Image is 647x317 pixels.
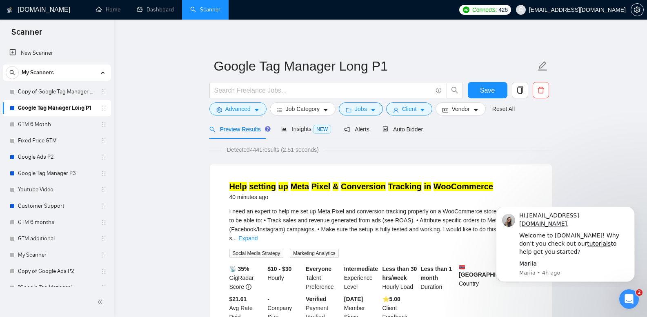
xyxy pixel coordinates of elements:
[216,107,222,113] span: setting
[229,296,247,302] b: $21.61
[472,5,497,14] span: Connects:
[103,13,119,29] img: Profile image for Mariia
[459,264,520,278] b: [GEOGRAPHIC_DATA]
[382,296,400,302] b: ⭐️ 5.00
[214,56,536,76] input: Scanner name...
[97,298,105,306] span: double-left
[436,88,441,93] span: info-circle
[341,182,386,191] mark: Conversion
[420,107,425,113] span: caret-down
[12,229,151,244] div: 👑 Laziza AI - Job Pre-Qualification
[339,102,383,115] button: folderJobscaret-down
[100,203,107,209] span: holder
[18,100,96,116] a: Google Tag Manager Long P1
[434,182,493,191] mark: WooCommerce
[229,192,494,202] div: 40 minutes ago
[447,86,462,94] span: search
[18,84,96,100] a: Copy of Google Tag Manager Long P1
[344,126,350,132] span: notification
[278,182,288,191] mark: up
[36,4,145,61] div: Message content
[100,137,107,144] span: holder
[68,262,96,268] span: Messages
[344,126,369,133] span: Alerts
[342,264,381,291] div: Experience Level
[306,266,331,272] b: Everyone
[344,296,363,302] b: [DATE]
[382,266,417,281] b: Less than 30 hrs/week
[17,131,136,139] div: Send us a message
[137,6,174,13] a: dashboardDashboard
[533,86,549,94] span: delete
[87,13,104,29] img: Profile image for Nazar
[118,13,135,29] img: Profile image for Dima
[229,182,494,191] a: Help setting up Meta Pixel & Conversion Tracking in WooCommerce
[18,133,96,149] a: Fixed Price GTM
[100,154,107,160] span: holder
[451,104,469,113] span: Vendor
[631,3,644,16] button: setting
[18,262,36,268] span: Home
[225,104,251,113] span: Advanced
[18,165,96,182] a: Google Tag Manager P3
[54,242,109,275] button: Messages
[16,100,147,113] p: How can we help?
[311,182,331,191] mark: Pixel
[17,209,137,226] div: 🔠 GigRadar Search Syntax: Query Operators for Optimized Job Searches
[229,207,532,243] div: I need an expert to help me set up Meta Pixel and conversion tracking properly on a WooCommerce s...
[228,264,266,291] div: GigRadar Score
[518,7,524,13] span: user
[419,264,457,291] div: Duration
[370,107,376,113] span: caret-down
[286,104,320,113] span: Job Category
[442,107,448,113] span: idcard
[12,206,151,229] div: 🔠 GigRadar Search Syntax: Query Operators for Optimized Job Searches
[355,104,367,113] span: Jobs
[254,107,260,113] span: caret-down
[17,139,136,148] div: We typically reply in under a minute
[304,264,342,291] div: Talent Preference
[537,61,548,71] span: edit
[344,266,378,272] b: Intermediate
[498,5,507,14] span: 426
[447,82,463,98] button: search
[17,166,66,175] span: Search for help
[17,185,137,202] div: ✅ How To: Connect your agency to [DOMAIN_NAME]
[209,102,267,115] button: settingAdvancedcaret-down
[36,5,96,20] a: [EMAIL_ADDRESS][DOMAIN_NAME]
[281,126,287,132] span: area-chart
[18,263,96,279] a: Copy of Google Ads P2
[267,266,291,272] b: $10 - $30
[381,264,419,291] div: Hourly Load
[388,182,422,191] mark: Tracking
[100,284,107,291] span: holder
[232,235,237,242] span: ...
[277,107,282,113] span: bars
[229,182,247,191] mark: Help
[238,235,258,242] a: Expand
[7,4,13,17] img: logo
[16,16,29,29] img: logo
[636,289,643,296] span: 2
[382,126,388,132] span: robot
[18,231,96,247] a: GTM additional
[463,7,469,13] img: upwork-logo.png
[100,219,107,226] span: holder
[18,116,96,133] a: GTM 6 Motnh
[291,182,309,191] mark: Meta
[393,107,399,113] span: user
[267,296,269,302] b: -
[249,182,276,191] mark: setting
[17,233,137,241] div: 👑 Laziza AI - Job Pre-Qualification
[266,264,304,291] div: Hourly
[382,126,423,133] span: Auto Bidder
[100,268,107,275] span: holder
[8,124,155,155] div: Send us a messageWe typically reply in under a minute
[246,284,251,290] span: info-circle
[96,6,120,13] a: homeHome
[209,126,268,133] span: Preview Results
[140,13,155,28] div: Close
[480,85,495,95] span: Save
[36,4,145,20] div: Hi, ,
[18,247,96,263] a: My Scanner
